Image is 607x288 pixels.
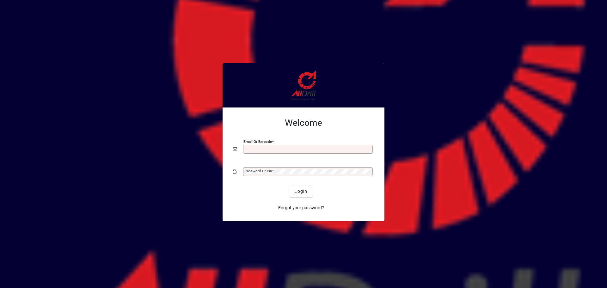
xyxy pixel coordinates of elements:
span: Login [294,188,307,195]
mat-label: Email or Barcode [243,139,272,144]
a: Forgot your password? [276,202,327,213]
h2: Welcome [233,118,374,128]
mat-label: Password or Pin [245,169,272,173]
button: Login [289,186,312,197]
span: Forgot your password? [278,205,324,211]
